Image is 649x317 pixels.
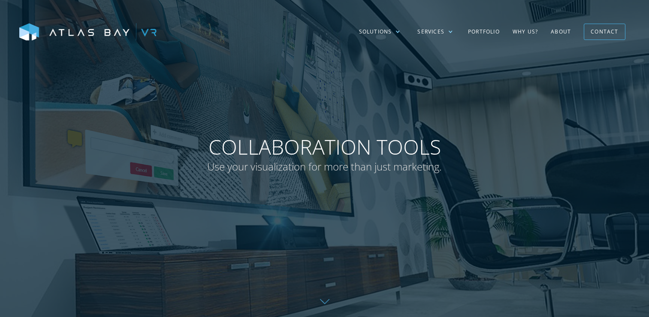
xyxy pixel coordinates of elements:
[19,23,157,41] img: Atlas Bay VR Logo
[591,25,618,38] div: Contact
[409,19,462,44] div: Services
[417,28,444,36] div: Services
[359,28,392,36] div: Solutions
[350,19,409,44] div: Solutions
[207,134,442,174] h1: Collaboration Tools
[506,19,544,44] a: Why US?
[584,24,625,40] a: Contact
[462,19,506,44] a: Portfolio
[320,299,329,304] img: Down further on page
[207,159,442,174] span: Use your visualization for more than just marketing.
[544,19,577,44] a: About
